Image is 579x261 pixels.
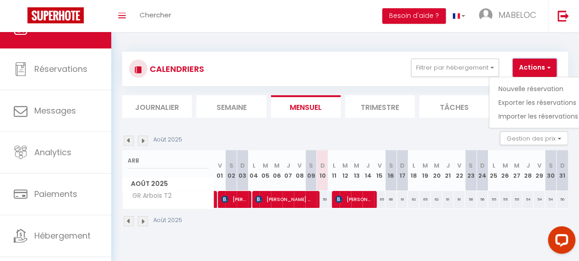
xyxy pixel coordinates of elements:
div: 54 [545,191,557,208]
th: 02 [225,150,237,191]
div: 62 [408,191,419,208]
abbr: J [287,161,290,170]
th: 26 [499,150,511,191]
th: 24 [476,150,488,191]
li: Journalier [122,95,192,118]
span: Messages [34,105,76,116]
abbr: D [240,161,245,170]
abbr: M [514,161,519,170]
abbr: V [298,161,302,170]
th: 05 [260,150,271,191]
th: 11 [328,150,340,191]
th: 10 [317,150,328,191]
button: Filtrer par hébergement [411,59,499,77]
img: logout [557,10,569,22]
input: Rechercher un logement... [128,152,209,169]
span: Hébergement [34,230,91,241]
th: 01 [214,150,226,191]
th: 12 [340,150,351,191]
div: 65 [374,191,385,208]
span: Paiements [34,188,77,200]
abbr: M [502,161,508,170]
th: 08 [294,150,305,191]
abbr: J [526,161,530,170]
abbr: M [422,161,428,170]
abbr: V [457,161,461,170]
th: 04 [248,150,260,191]
span: Calendriers [34,22,81,33]
th: 03 [237,150,248,191]
button: Actions [513,59,557,77]
abbr: M [342,161,348,170]
abbr: M [274,161,280,170]
abbr: M [434,161,439,170]
abbr: S [309,161,313,170]
th: 25 [488,150,499,191]
abbr: V [537,161,541,170]
p: Août 2025 [153,216,182,225]
th: 29 [534,150,545,191]
th: 09 [305,150,317,191]
div: 55 [511,191,522,208]
abbr: M [354,161,359,170]
p: Août 2025 [153,136,182,144]
th: 19 [419,150,431,191]
abbr: S [229,161,233,170]
span: MABELOC [498,9,536,21]
div: 61 [454,191,465,208]
abbr: L [412,161,415,170]
abbr: L [492,161,495,170]
abbr: D [560,161,565,170]
button: Besoin d'aide ? [382,8,446,24]
th: 20 [431,150,442,191]
span: [PERSON_NAME] [221,190,247,208]
th: 07 [282,150,294,191]
abbr: J [366,161,370,170]
div: 58 [465,191,476,208]
div: 54 [534,191,545,208]
th: 14 [363,150,374,191]
th: 22 [454,150,465,191]
th: 23 [465,150,476,191]
abbr: D [320,161,325,170]
a: Nouvelle réservation [498,82,578,96]
div: 55 [499,191,511,208]
abbr: V [217,161,222,170]
div: 61 [442,191,454,208]
div: 66 [385,191,397,208]
th: 28 [522,150,534,191]
a: Exporter les réservations [498,96,578,109]
span: Réservations [34,63,87,75]
li: Trimestre [345,95,415,118]
img: Super Booking [27,7,84,23]
div: 61 [397,191,408,208]
abbr: D [480,161,485,170]
abbr: S [389,161,393,170]
th: 06 [271,150,282,191]
abbr: S [549,161,553,170]
span: Chercher [140,10,171,20]
li: Semaine [196,95,266,118]
th: 31 [557,150,568,191]
th: 16 [385,150,397,191]
h3: CALENDRIERS [147,59,204,79]
li: Tâches [419,95,489,118]
div: 62 [431,191,442,208]
th: 18 [408,150,419,191]
span: GR Arbois T2 [124,191,174,201]
img: ... [479,8,492,22]
abbr: M [263,161,268,170]
button: Gestion des prix [500,131,568,145]
div: 56 [476,191,488,208]
abbr: S [469,161,473,170]
span: Août 2025 [123,177,214,190]
th: 21 [442,150,454,191]
abbr: J [446,161,450,170]
span: Analytics [34,147,71,158]
span: [PERSON_NAME] El youbi [335,190,372,208]
th: 30 [545,150,557,191]
li: Mensuel [271,95,341,118]
th: 15 [374,150,385,191]
abbr: D [400,161,405,170]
